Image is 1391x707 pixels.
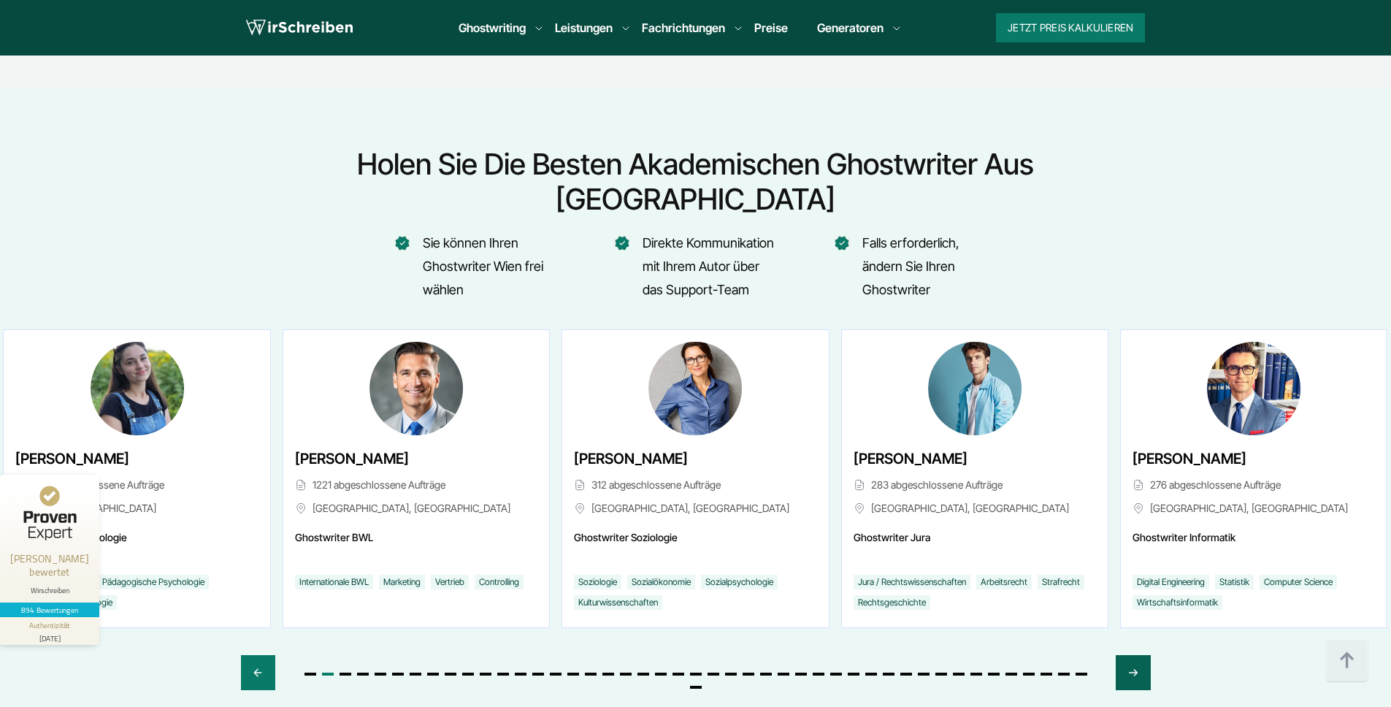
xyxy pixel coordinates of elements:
span: Go to slide 21 [655,673,667,676]
span: 244 abgeschlossene Aufträge [15,476,258,494]
span: Ghostwriter Psychologie [15,529,258,564]
li: Sozialpsychologie [701,575,778,589]
span: Go to slide 10 [462,673,474,676]
div: 1 / 46 [283,329,550,628]
span: Go to slide 9 [445,673,456,676]
span: Go to slide 17 [585,673,597,676]
li: Internationale BWL [295,575,373,589]
a: Ghostwriting [459,19,526,37]
span: 283 abgeschlossene Aufträge [854,476,1096,494]
li: Sozialökonomie [627,575,695,589]
span: Go to slide 18 [602,673,614,676]
span: Go to slide 14 [532,673,544,676]
h2: Holen Sie die besten akademischen Ghostwriter aus [GEOGRAPHIC_DATA] [241,147,1151,217]
img: logo wirschreiben [246,17,353,39]
span: Go to slide 4 [357,673,369,676]
span: [GEOGRAPHIC_DATA], [GEOGRAPHIC_DATA] [1133,500,1375,517]
div: Previous slide [241,655,275,690]
span: 276 abgeschlossene Aufträge [1133,476,1375,494]
span: Go to slide 35 [900,673,912,676]
li: Soziologie [574,575,621,589]
span: [GEOGRAPHIC_DATA], [GEOGRAPHIC_DATA] [574,500,816,517]
li: Kulturwissenschaften [574,595,662,610]
span: Ghostwriter Informatik [1133,529,1375,564]
span: Go to slide 26 [743,673,754,676]
span: Go to slide 25 [725,673,737,676]
span: Go to slide 38 [953,673,965,676]
span: Go to slide 30 [813,673,824,676]
li: Sie können Ihren Ghostwriter Wien frei wählen [396,232,556,302]
img: Noah Fleischhauer [1207,342,1300,435]
a: Fachrichtungen [642,19,725,37]
a: Leistungen [555,19,613,37]
a: Generatoren [817,19,884,37]
span: [PERSON_NAME] [1133,447,1246,470]
span: [PERSON_NAME] [295,447,409,470]
li: Falls erforderlich, ändern Sie Ihren Ghostwriter [835,232,996,302]
span: Go to slide 22 [672,673,684,676]
span: [PERSON_NAME] [15,447,129,470]
span: Ghostwriter Jura [854,529,1096,564]
span: Go to slide 13 [515,673,526,676]
span: [GEOGRAPHIC_DATA], [GEOGRAPHIC_DATA] [854,500,1096,517]
img: Lara Meinhardt [91,342,184,435]
li: Vertrieb [431,575,469,589]
span: [GEOGRAPHIC_DATA], [GEOGRAPHIC_DATA] [295,500,537,517]
span: Go to slide 15 [550,673,562,676]
span: Go to slide 23 [690,673,702,676]
img: Franz-Josef Köppen [369,342,463,435]
span: Go to slide 33 [865,673,877,676]
span: Go to slide 28 [778,673,789,676]
div: 46 / 46 [3,329,270,628]
li: Digital Engineering [1133,575,1209,589]
div: Authentizität [29,620,71,631]
li: Jura / Rechtswissenschaften [854,575,970,589]
span: Steyr, [GEOGRAPHIC_DATA] [15,500,258,517]
li: Marketing [379,575,425,589]
span: Ghostwriter Soziologie [574,529,816,564]
span: Go to slide 11 [480,673,491,676]
span: Go to slide 29 [795,673,807,676]
span: Go to slide 45 [1076,673,1087,676]
span: Go to slide 19 [620,673,632,676]
li: Direkte Kommunikation mit Ihrem Autor über das Support-Team [616,232,776,302]
span: [PERSON_NAME] [854,447,967,470]
span: Go to slide 34 [883,673,894,676]
span: Go to slide 31 [830,673,842,676]
span: Go to slide 41 [1005,673,1017,676]
span: Go to slide 39 [970,673,982,676]
div: Wirschreiben [6,586,93,595]
li: Strafrecht [1038,575,1084,589]
span: Go to slide 20 [637,673,649,676]
span: Go to slide 8 [427,673,439,676]
img: Luis Theile [928,342,1022,435]
img: button top [1325,639,1369,683]
span: [PERSON_NAME] [574,447,688,470]
div: [DATE] [6,631,93,642]
div: Next slide [1116,655,1150,690]
span: 1221 abgeschlossene Aufträge [295,476,537,494]
span: Go to slide 44 [1058,673,1070,676]
li: Arbeitsrecht [976,575,1032,589]
span: Go to slide 46 [690,686,702,689]
li: Statistik [1215,575,1254,589]
span: Go to slide 1 [304,673,316,676]
span: Go to slide 6 [392,673,404,676]
span: Go to slide 12 [497,673,509,676]
span: Go to slide 40 [988,673,1000,676]
span: Go to slide 3 [340,673,351,676]
span: Go to slide 27 [760,673,772,676]
span: Go to slide 16 [567,673,579,676]
span: Go to slide 24 [708,673,719,676]
li: Controlling [475,575,524,589]
div: 2 / 46 [562,329,829,628]
div: 3 / 46 [841,329,1108,628]
span: Go to slide 5 [375,673,386,676]
li: Computer Science [1260,575,1337,589]
div: 4 / 46 [1120,329,1387,628]
span: Go to slide 42 [1023,673,1035,676]
li: Rechtsgeschichte [854,595,930,610]
button: Jetzt Preis kalkulieren [996,13,1145,42]
span: Go to slide 2 [322,673,334,676]
li: Gesundheitspsychologie [15,595,117,610]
